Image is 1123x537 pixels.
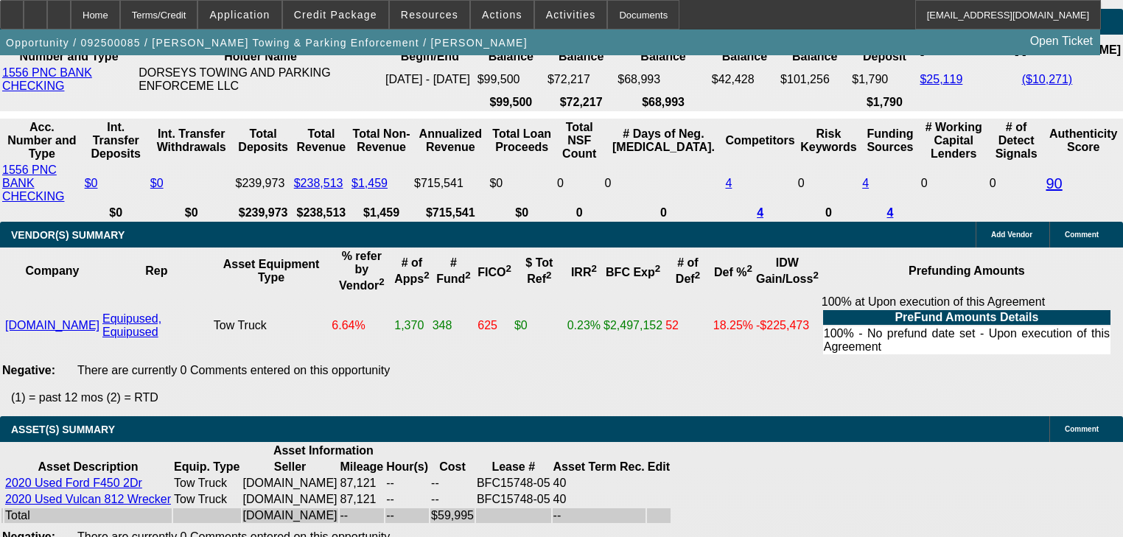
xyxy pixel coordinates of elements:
th: Sum of the Total NSF Count and Total Overdraft Fee Count from Ocrolus [556,120,603,161]
td: $99,500 [477,66,545,94]
b: PreFund Amounts Details [895,311,1038,323]
th: Total Deposits [235,120,292,161]
td: 87,121 [340,476,385,491]
button: Application [198,1,281,29]
td: 0 [989,163,1044,204]
td: 1,370 [393,295,430,357]
th: Total Loan Proceeds [489,120,554,161]
b: % refer by Vendor [339,250,385,292]
th: # Days of Neg. [MEDICAL_DATA]. [604,120,723,161]
th: $68,993 [617,95,710,110]
td: $2,497,152 [603,295,663,357]
td: -- [385,476,429,491]
td: 0.23% [567,295,601,357]
sup: 2 [506,263,511,274]
td: 348 [432,295,476,357]
td: $101,256 [780,66,850,94]
th: Risk Keywords [797,120,860,161]
th: Asset Term Recommendation [553,460,646,474]
span: BFC15748-05 [477,493,550,505]
sup: 2 [424,270,429,281]
b: Cost [439,460,466,473]
th: $0 [489,206,554,220]
td: 18.25% [713,295,754,357]
td: $68,993 [617,66,710,94]
sup: 2 [379,276,384,287]
th: Competitors [724,120,795,161]
span: 0 [921,177,928,189]
b: Prefunding Amounts [909,264,1025,277]
a: 4 [862,177,869,189]
b: Company [26,264,80,277]
td: [DOMAIN_NAME] [242,508,338,523]
td: 40 [553,476,646,491]
sup: 2 [695,270,700,281]
b: FICO [477,266,511,278]
sup: 2 [546,270,551,281]
td: $239,973 [235,163,292,204]
td: 6.64% [331,295,392,357]
sup: 2 [746,263,752,274]
td: [DATE] - [DATE] [385,66,475,94]
b: $ Tot Ref [525,256,553,285]
a: 2020 Used Vulcan 812 Wrecker [5,493,171,505]
td: 40 [553,492,646,507]
th: $1,459 [351,206,412,220]
div: $715,541 [414,177,486,190]
b: # of Def [676,256,700,285]
th: Annualized Revenue [413,120,487,161]
td: -- [385,492,429,507]
div: 100% at Upon execution of this Agreement [822,295,1112,356]
td: $0 [489,163,554,204]
a: $238,513 [294,177,343,189]
td: 0 [556,163,603,204]
td: -- [430,476,475,491]
th: Total Non-Revenue [351,120,412,161]
td: -- [553,508,646,523]
b: IRR [571,266,597,278]
b: Asset Description [38,460,138,473]
a: 4 [887,206,894,219]
td: 100% - No prefund date set - Upon execution of this Agreement [823,326,1110,354]
span: Credit Package [294,9,377,21]
th: Int. Transfer Deposits [84,120,148,161]
a: $25,119 [920,73,962,85]
a: 1556 PNC BANK CHECKING [2,66,92,92]
a: [DOMAIN_NAME] [5,319,99,331]
td: 0 [797,163,860,204]
td: -- [430,492,475,507]
p: (1) = past 12 mos (2) = RTD [11,391,1123,404]
b: Lease # [491,460,535,473]
a: $1,459 [351,177,388,189]
th: $99,500 [477,95,545,110]
b: Asset Term Rec. [553,460,645,473]
td: Tow Truck [173,492,240,507]
th: $0 [150,206,234,220]
a: Open Ticket [1024,29,1099,54]
th: Equip. Type [173,460,240,474]
a: 2020 Used Ford F450 2Dr [5,477,142,489]
a: $0 [85,177,98,189]
span: Application [209,9,270,21]
th: 0 [797,206,860,220]
sup: 2 [465,270,470,281]
button: Actions [471,1,533,29]
sup: 2 [591,263,596,274]
b: Hour(s) [386,460,428,473]
b: Rep [145,264,167,277]
b: Seller [274,460,307,473]
td: 87,121 [340,492,385,507]
td: 0 [604,163,723,204]
span: Add Vendor [991,231,1032,239]
th: Acc. Number and Type [1,120,83,161]
span: ASSET(S) SUMMARY [11,424,115,435]
th: 0 [556,206,603,220]
th: $72,217 [547,95,615,110]
b: Def % [714,266,752,278]
th: Total Revenue [293,120,349,161]
th: Int. Transfer Withdrawals [150,120,234,161]
a: 4 [725,177,732,189]
button: Credit Package [283,1,388,29]
span: Comment [1065,231,1099,239]
td: -- [385,508,429,523]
